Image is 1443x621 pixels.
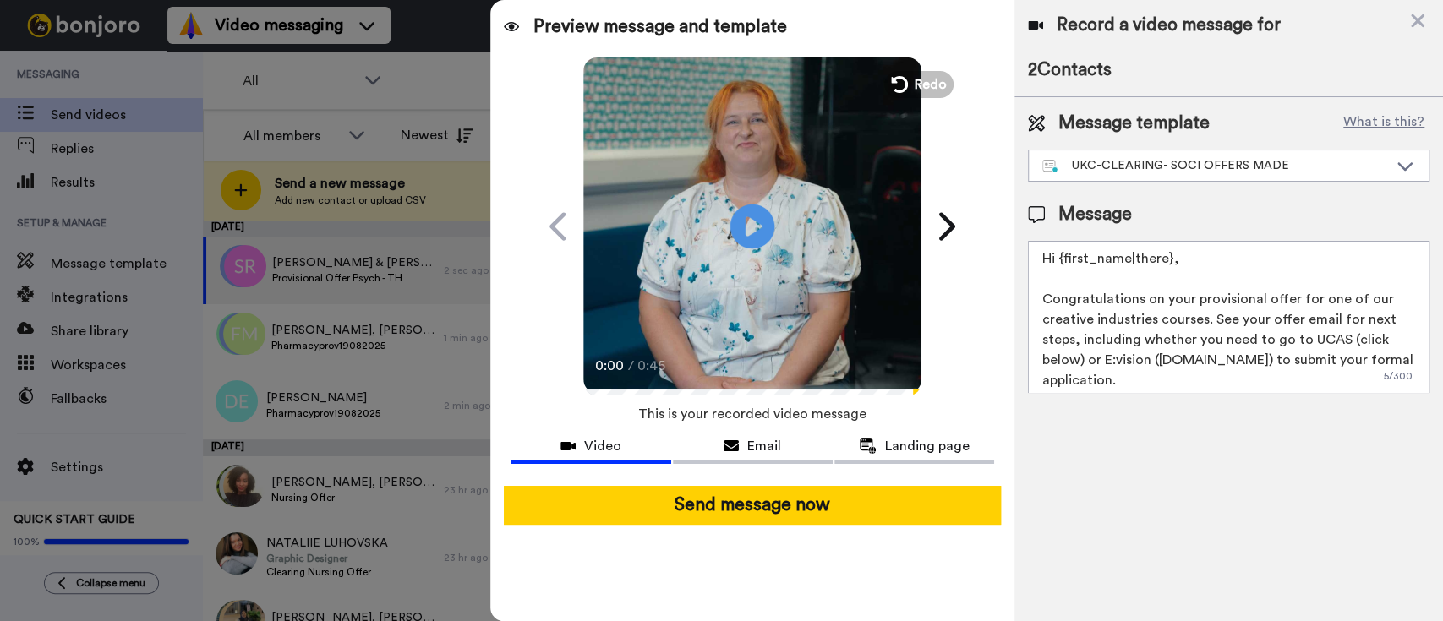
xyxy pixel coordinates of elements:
span: Message template [1058,111,1210,136]
div: UKC-CLEARING- SOCI OFFERS MADE [1042,157,1388,174]
span: Video [584,436,621,456]
span: This is your recorded video message [638,395,866,433]
button: Send message now [504,486,1001,525]
img: nextgen-template.svg [1042,160,1058,173]
span: / [628,356,634,376]
textarea: Hi {first_name|there}, Congratulations on your provisional offer for one of our creative industri... [1028,241,1429,393]
span: 0:45 [637,356,667,376]
span: 0:00 [595,356,625,376]
span: Landing page [885,436,970,456]
button: What is this? [1338,111,1429,136]
span: Message [1058,202,1132,227]
span: Email [747,436,781,456]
